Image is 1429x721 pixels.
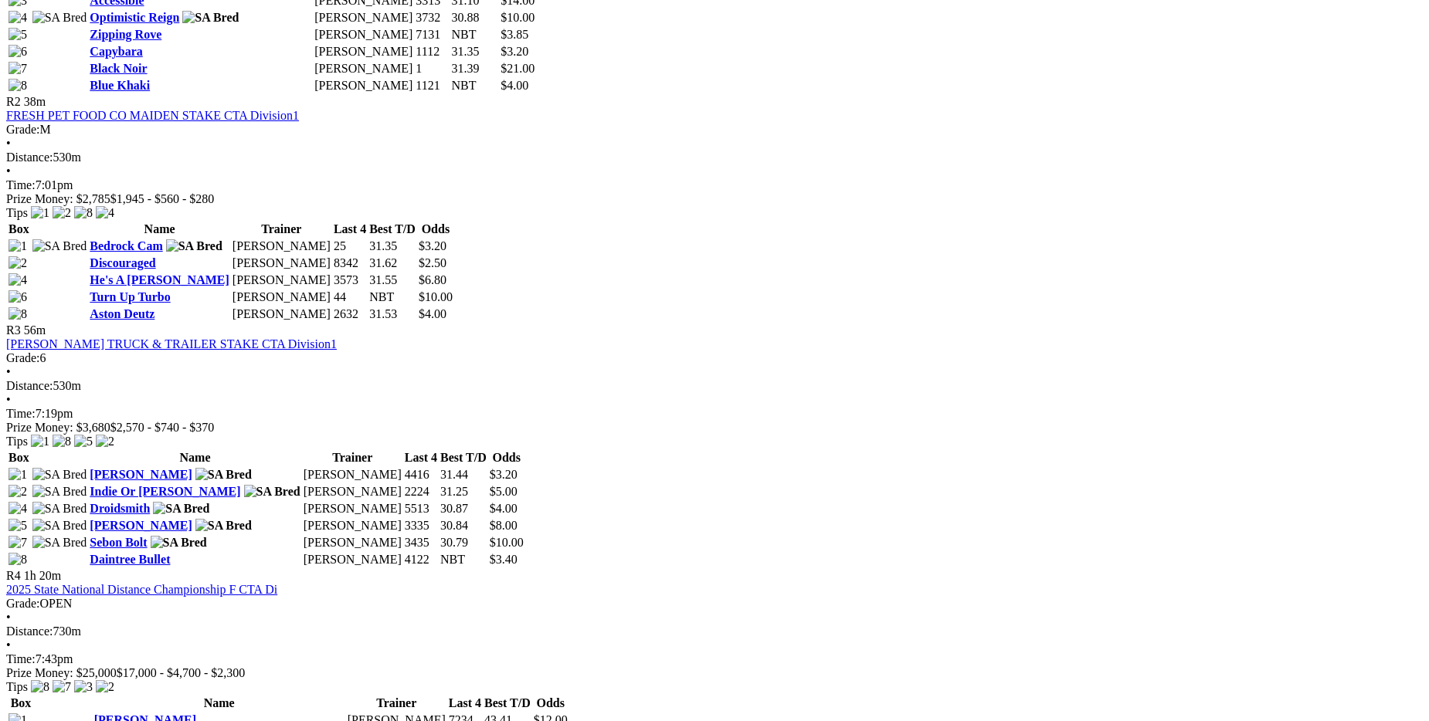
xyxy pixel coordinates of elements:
span: $21.00 [501,62,535,75]
div: 7:01pm [6,178,1423,192]
img: 4 [96,206,114,220]
td: [PERSON_NAME] [303,484,402,499]
img: SA Bred [166,239,222,253]
span: $2,570 - $740 - $370 [110,421,215,434]
th: Best T/D [440,450,487,465]
span: $10.00 [419,290,453,303]
td: NBT [368,289,416,305]
a: Zipping Rove [90,28,161,41]
td: [PERSON_NAME] [303,552,402,567]
td: 31.44 [440,467,487,482]
span: • [6,638,11,652]
a: Turn Up Turbo [90,290,170,303]
img: 8 [8,307,27,321]
td: 31.62 [368,256,416,271]
a: Sebon Bolt [90,536,147,549]
a: Discouraged [90,256,155,269]
span: • [6,164,11,178]
th: Last 4 [333,222,367,237]
span: $10.00 [490,536,524,549]
td: 3573 [333,272,367,288]
img: SA Bred [32,536,87,550]
td: 3435 [404,535,438,550]
a: [PERSON_NAME] TRUCK & TRAILER STAKE CTA Division1 [6,337,337,350]
td: 4122 [404,552,438,567]
span: 56m [24,323,46,337]
span: Box [8,451,29,464]
span: Time: [6,178,36,191]
th: Odds [489,450,524,465]
td: 31.55 [368,272,416,288]
img: 7 [8,536,27,550]
a: [PERSON_NAME] [90,468,192,481]
img: 6 [8,45,27,59]
span: $3.20 [490,468,518,481]
img: 8 [31,680,49,694]
td: 30.79 [440,535,487,550]
span: Grade: [6,123,40,136]
div: 530m [6,151,1423,164]
td: 8342 [333,256,367,271]
div: 7:19pm [6,407,1423,421]
div: Prize Money: $25,000 [6,666,1423,680]
td: 30.88 [451,10,499,25]
a: [PERSON_NAME] [90,519,192,532]
span: $3.40 [490,553,518,566]
td: [PERSON_NAME] [314,27,413,42]
span: $3.85 [501,28,528,41]
td: [PERSON_NAME] [232,306,331,322]
span: 38m [24,95,46,108]
td: 30.87 [440,501,487,516]
th: Name [89,222,229,237]
td: 31.35 [368,239,416,254]
td: 25 [333,239,367,254]
span: • [6,611,11,624]
span: Distance: [6,379,53,392]
span: Box [8,222,29,235]
td: 1112 [415,44,449,59]
div: 530m [6,379,1423,393]
a: Black Noir [90,62,147,75]
span: R2 [6,95,21,108]
div: Prize Money: $3,680 [6,421,1423,435]
img: 1 [8,468,27,482]
td: 44 [333,289,367,305]
img: 5 [74,435,93,449]
img: 8 [53,435,71,449]
img: 5 [8,519,27,533]
div: OPEN [6,597,1423,611]
td: [PERSON_NAME] [232,256,331,271]
th: Trainer [232,222,331,237]
span: $3.20 [419,239,446,252]
td: 2632 [333,306,367,322]
td: [PERSON_NAME] [314,61,413,76]
a: He's A [PERSON_NAME] [90,273,229,286]
td: 30.84 [440,518,487,533]
a: Droidsmith [90,502,150,515]
img: 2 [96,435,114,449]
img: 8 [8,79,27,93]
span: $10.00 [501,11,535,24]
td: 5513 [404,501,438,516]
img: 4 [8,502,27,516]
td: 4416 [404,467,438,482]
td: [PERSON_NAME] [303,535,402,550]
th: Odds [533,696,569,711]
span: $4.00 [419,307,446,320]
img: 3 [74,680,93,694]
img: SA Bred [195,468,252,482]
td: [PERSON_NAME] [303,501,402,516]
img: 8 [8,553,27,567]
span: 1h 20m [24,569,61,582]
span: Box [11,696,32,709]
span: R4 [6,569,21,582]
img: 7 [8,62,27,76]
img: 8 [74,206,93,220]
td: 1121 [415,78,449,93]
div: Prize Money: $2,785 [6,192,1423,206]
img: 1 [8,239,27,253]
img: SA Bred [244,485,300,499]
span: • [6,393,11,406]
td: [PERSON_NAME] [232,289,331,305]
img: SA Bred [32,485,87,499]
